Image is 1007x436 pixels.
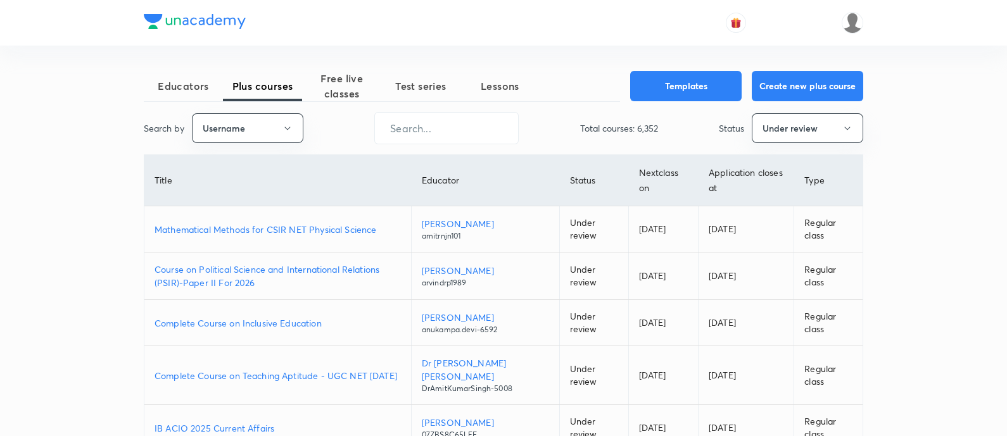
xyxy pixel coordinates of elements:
p: [PERSON_NAME] [422,416,549,429]
input: Search... [375,112,518,144]
td: [DATE] [628,300,698,346]
a: Dr [PERSON_NAME] [PERSON_NAME]DrAmitKumarSingh-5008 [422,356,549,394]
a: Course on Political Science and International Relations (PSIR)-Paper II For 2026 [155,263,401,289]
span: Test series [381,78,460,94]
p: [PERSON_NAME] [422,311,549,324]
span: Educators [144,78,223,94]
a: IB ACIO 2025 Current Affairs [155,421,401,435]
td: [DATE] [699,206,794,252]
img: Company Logo [144,14,246,29]
button: Under review [752,113,863,143]
span: Plus courses [223,78,302,94]
th: Status [559,155,628,206]
a: [PERSON_NAME]arvindrp1989 [422,264,549,289]
td: Under review [559,206,628,252]
th: Title [144,155,411,206]
p: amitrnjn101 [422,230,549,242]
td: [DATE] [628,252,698,300]
td: Under review [559,346,628,405]
p: DrAmitKumarSingh-5008 [422,383,549,394]
p: Total courses: 6,352 [580,121,658,135]
button: avatar [726,13,746,33]
span: Free live classes [302,71,381,101]
a: [PERSON_NAME]amitrnjn101 [422,217,549,242]
p: [PERSON_NAME] [422,217,549,230]
td: [DATE] [699,300,794,346]
a: Complete Course on Inclusive Education [155,316,401,330]
td: [DATE] [699,346,794,405]
td: [DATE] [699,252,794,300]
p: anukampa.devi-6592 [422,324,549,335]
td: [DATE] [628,206,698,252]
p: Search by [144,121,184,135]
td: Regular class [794,300,863,346]
th: Type [794,155,863,206]
img: avatar [730,17,742,28]
th: Application closes at [699,155,794,206]
img: nikita patil [842,12,863,34]
td: Under review [559,252,628,300]
span: Lessons [460,78,540,94]
a: Company Logo [144,14,246,32]
td: [DATE] [628,346,698,405]
p: arvindrp1989 [422,277,549,289]
th: Educator [411,155,559,206]
p: Dr [PERSON_NAME] [PERSON_NAME] [422,356,549,383]
td: Regular class [794,252,863,300]
a: Complete Course on Teaching Aptitude - UGC NET [DATE] [155,369,401,382]
button: Templates [630,71,742,101]
td: Under review [559,300,628,346]
a: [PERSON_NAME]anukampa.devi-6592 [422,311,549,335]
p: Status [719,121,744,135]
button: Create new plus course [752,71,863,101]
th: Next class on [628,155,698,206]
p: [PERSON_NAME] [422,264,549,277]
a: Mathematical Methods for CSIR NET Physical Science [155,223,401,236]
button: Username [192,113,303,143]
td: Regular class [794,206,863,252]
td: Regular class [794,346,863,405]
